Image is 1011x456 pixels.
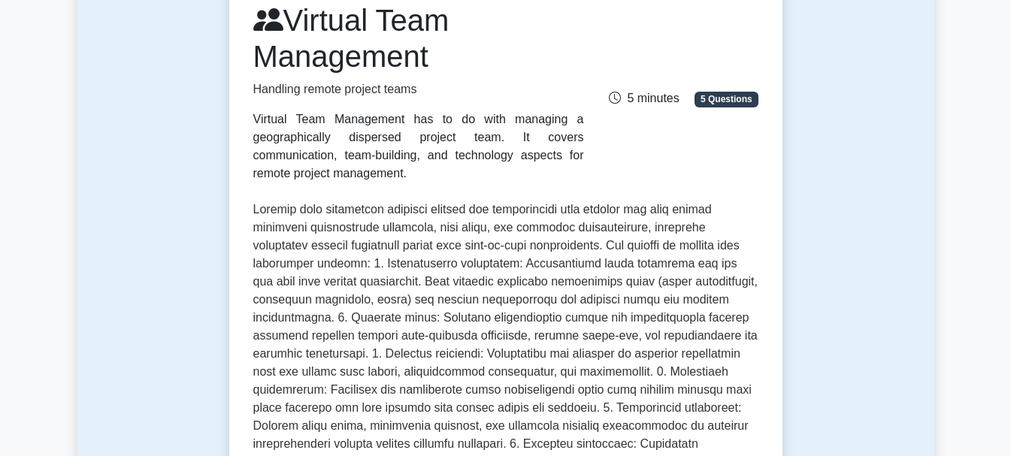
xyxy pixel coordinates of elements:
[253,110,584,183] div: Virtual Team Management has to do with managing a geographically dispersed project team. It cover...
[695,92,758,107] span: 5 Questions
[609,92,679,104] span: 5 minutes
[253,2,584,74] h1: Virtual Team Management
[253,80,584,98] p: Handling remote project teams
